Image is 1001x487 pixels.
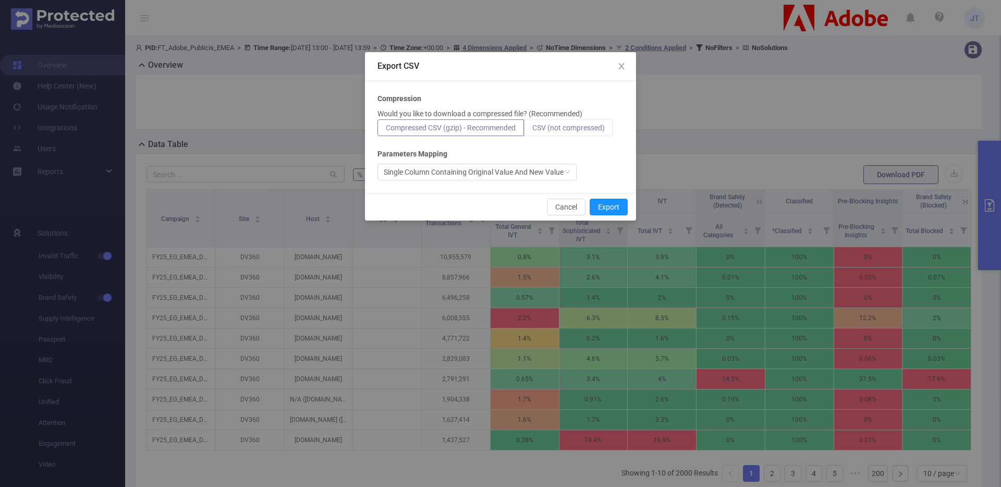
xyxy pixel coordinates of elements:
[377,93,421,104] b: Compression
[377,60,624,72] div: Export CSV
[386,124,516,132] span: Compressed CSV (gzip) - Recommended
[564,169,570,176] i: icon: down
[377,149,447,160] b: Parameters Mapping
[532,124,605,132] span: CSV (not compressed)
[384,164,564,180] div: Single Column Containing Original Value And New Value
[607,52,636,81] button: Close
[547,199,585,215] button: Cancel
[377,108,582,119] p: Would you like to download a compressed file? (Recommended)
[617,62,626,70] i: icon: close
[590,199,628,215] button: Export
